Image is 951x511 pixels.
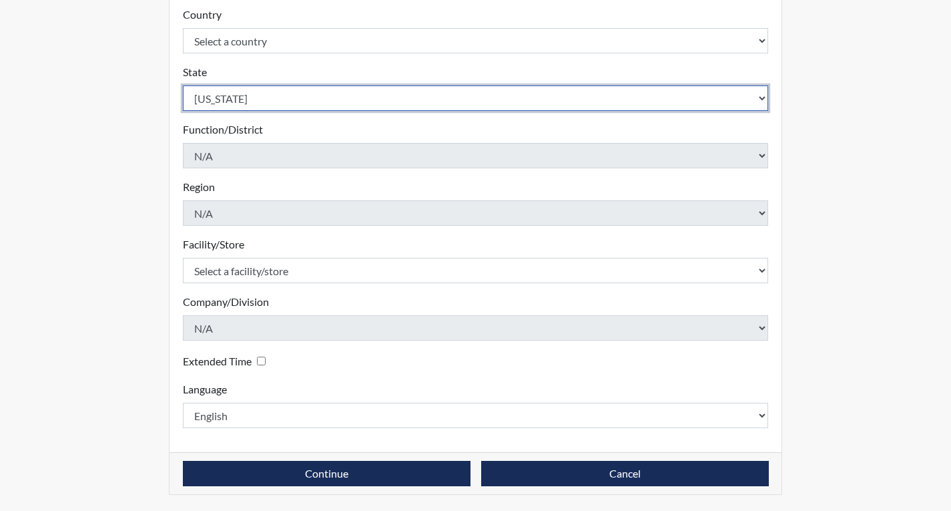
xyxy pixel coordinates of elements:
label: Region [183,179,215,195]
label: Facility/Store [183,236,244,252]
label: Country [183,7,222,23]
label: Company/Division [183,294,269,310]
label: Language [183,381,227,397]
button: Cancel [481,461,769,486]
label: State [183,64,207,80]
label: Function/District [183,122,263,138]
label: Extended Time [183,353,252,369]
div: Checking this box will provide the interviewee with an accomodation of extra time to answer each ... [183,351,271,371]
button: Continue [183,461,470,486]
